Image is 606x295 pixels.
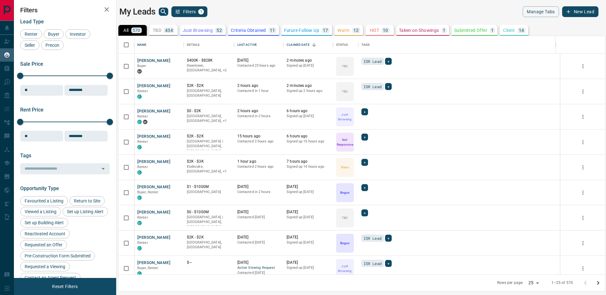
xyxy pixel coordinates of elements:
p: [DATE] [287,209,330,215]
p: Signed up [DATE] [287,215,330,220]
div: Requested a Viewing [20,262,70,271]
p: West End, Toronto [187,63,231,73]
div: + [385,83,392,90]
span: + [387,260,389,267]
p: [DATE] [287,184,330,190]
span: + [364,134,366,140]
p: 2 hours ago [237,83,281,88]
p: 11 [270,28,275,33]
span: Opportunity Type [20,185,59,191]
p: 434 [165,28,173,33]
p: Not Responsive [337,137,353,147]
p: $0 - $2K [187,108,231,114]
p: [DATE] [237,235,281,240]
p: $2K - $2K [187,134,231,139]
p: Toronto [187,114,231,123]
span: Sale Price [20,61,43,67]
div: Pre-Construction Form Submitted [20,251,95,261]
button: Filters1 [171,6,208,17]
p: Submitted Offer [454,28,487,33]
p: TBD [153,28,161,33]
p: All [123,28,128,33]
div: Set up Listing Alert [62,207,108,216]
button: more [578,264,588,273]
p: Taken on Showings [399,28,439,33]
p: Contacted in 2 hours [237,190,281,195]
p: $2K - $2K [187,235,231,240]
span: + [364,159,366,166]
p: Signed up 15 hours ago [287,139,330,144]
div: condos.ca [137,221,142,225]
p: 6 hours ago [287,108,330,114]
span: Viewed a Listing [22,209,59,214]
div: Set up Building Alert [20,218,68,227]
div: Name [137,36,147,54]
span: Renter [137,241,148,245]
p: Signed up [DATE] [287,240,330,245]
span: Renter [137,215,148,220]
div: Details [184,36,234,54]
p: Contacted 2 hours ago [237,139,281,144]
p: Just Browsing [337,112,353,122]
p: 14 [519,28,524,33]
p: 2 minutes ago [287,58,330,63]
div: Contact an Agent Request [20,273,80,282]
p: Criteria Obtained [231,28,266,33]
p: Contacted in 2 hours [237,114,281,119]
p: HOT [370,28,379,33]
p: [DATE] [237,209,281,215]
button: [PERSON_NAME] [137,209,170,215]
span: ISR Lead [364,58,382,64]
p: TBD [342,89,348,94]
span: Favourited a Listing [22,198,66,203]
div: Last Active [234,36,284,54]
button: more [578,137,588,147]
span: Precon [43,43,62,48]
div: condos.ca [137,196,142,200]
span: Seller [22,43,37,48]
p: [GEOGRAPHIC_DATA], [GEOGRAPHIC_DATA] [187,240,231,250]
div: Investor [65,29,90,39]
span: Renter [137,89,148,93]
div: Details [187,36,200,54]
span: Buyer, Renter [137,190,158,194]
p: Signed up [DATE] [287,114,330,119]
p: Signed up 2 hours ago [287,88,330,93]
p: Signed up [DATE] [287,63,330,68]
p: Contacted [DATE] [237,270,281,275]
div: condos.ca [137,120,142,124]
span: Reactivated Account [22,231,68,236]
div: condos.ca [137,170,142,175]
p: Signed up [DATE] [287,265,330,270]
div: Precon [41,40,64,50]
span: Renter [137,165,148,169]
p: Contacted [DATE] [237,240,281,245]
button: [PERSON_NAME] [137,159,170,165]
div: Renter [20,29,42,39]
span: Lead Type [20,19,44,25]
p: 2 hours ago [237,108,281,114]
div: Claimed Date [287,36,310,54]
h2: Filters [20,6,110,14]
div: condos.ca [137,94,142,99]
div: condos.ca [137,246,142,250]
button: [PERSON_NAME] [137,235,170,241]
div: Seller [20,40,39,50]
p: Warm [341,165,349,170]
p: 1 hour ago [237,159,281,164]
span: Renter [137,140,148,144]
p: Warm [337,28,350,33]
p: [DATE] [287,235,330,240]
button: more [578,188,588,197]
button: [PERSON_NAME] [137,184,170,190]
p: 15 hours ago [237,134,281,139]
p: Bogus [340,190,349,195]
span: Pre-Construction Form Submitted [22,253,93,258]
span: + [364,109,366,115]
div: + [385,235,392,242]
p: Toronto [187,164,231,174]
div: Tags [358,36,556,54]
span: Renter [137,114,148,118]
button: more [578,112,588,122]
button: more [578,62,588,71]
